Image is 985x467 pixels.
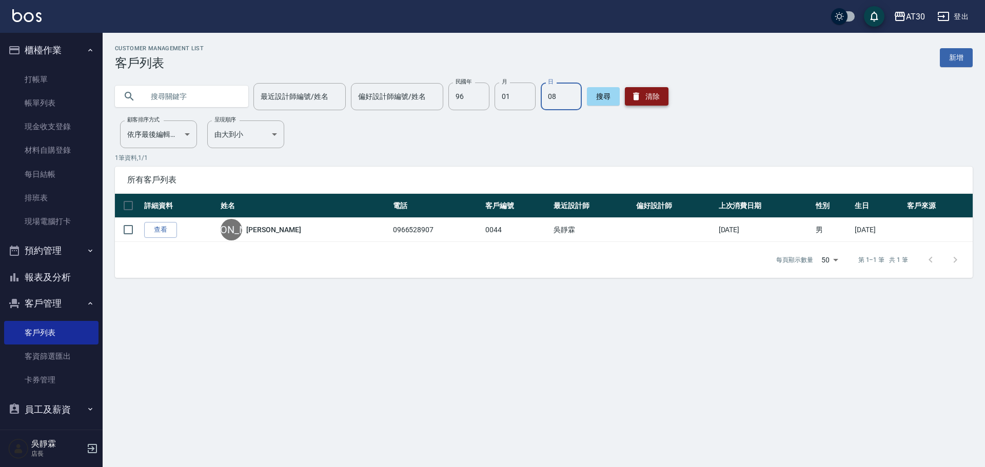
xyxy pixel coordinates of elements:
button: 預約管理 [4,237,98,264]
div: 由大到小 [207,120,284,148]
td: [DATE] [716,218,813,242]
td: 男 [813,218,852,242]
span: 所有客戶列表 [127,175,960,185]
th: 性別 [813,194,852,218]
h5: 吳靜霖 [31,439,84,449]
h3: 客戶列表 [115,56,204,70]
th: 上次消費日期 [716,194,813,218]
button: 清除 [625,87,668,106]
td: 0044 [483,218,551,242]
p: 1 筆資料, 1 / 1 [115,153,973,163]
a: 卡券管理 [4,368,98,392]
button: 登出 [933,7,973,26]
button: 報表及分析 [4,264,98,291]
th: 最近設計師 [551,194,634,218]
button: 商品管理 [4,422,98,449]
label: 顧客排序方式 [127,116,160,124]
img: Logo [12,9,42,22]
div: [PERSON_NAME] [221,219,242,240]
div: 依序最後編輯時間 [120,120,197,148]
th: 姓名 [218,194,390,218]
td: 0966528907 [390,218,483,242]
th: 偏好設計師 [634,194,716,218]
a: 排班表 [4,186,98,210]
p: 每頁顯示數量 [776,255,813,265]
a: 現金收支登錄 [4,115,98,138]
label: 呈現順序 [214,116,236,124]
a: 客資篩選匯出 [4,344,98,368]
td: 吳靜霖 [551,218,634,242]
label: 月 [502,78,507,86]
a: 現場電腦打卡 [4,210,98,233]
div: AT30 [906,10,925,23]
button: AT30 [890,6,929,27]
div: 50 [817,246,842,274]
a: 查看 [144,222,177,238]
th: 客戶來源 [904,194,973,218]
p: 店長 [31,449,84,458]
th: 生日 [852,194,904,218]
a: 打帳單 [4,68,98,91]
th: 電話 [390,194,483,218]
a: [PERSON_NAME] [246,225,301,235]
a: 新增 [940,48,973,67]
button: 櫃檯作業 [4,37,98,64]
th: 詳細資料 [142,194,218,218]
a: 客戶列表 [4,321,98,344]
label: 民國年 [456,78,471,86]
h2: Customer Management List [115,45,204,52]
button: save [864,6,884,27]
th: 客戶編號 [483,194,551,218]
a: 材料自購登錄 [4,138,98,162]
a: 帳單列表 [4,91,98,115]
img: Person [8,438,29,459]
button: 客戶管理 [4,290,98,317]
button: 員工及薪資 [4,396,98,423]
a: 每日結帳 [4,163,98,186]
button: 搜尋 [587,87,620,106]
label: 日 [548,78,553,86]
input: 搜尋關鍵字 [144,83,240,110]
p: 第 1–1 筆 共 1 筆 [858,255,908,265]
td: [DATE] [852,218,904,242]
